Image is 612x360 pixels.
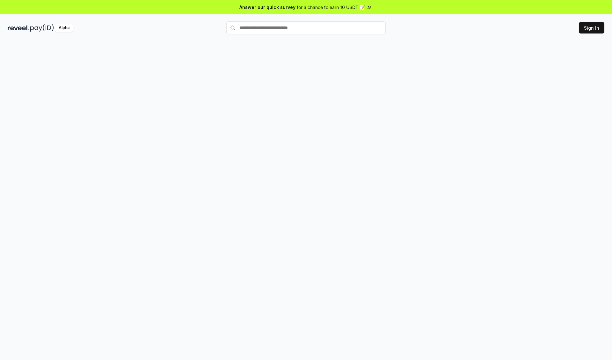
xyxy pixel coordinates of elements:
button: Sign In [579,22,604,33]
img: reveel_dark [8,24,29,32]
img: pay_id [30,24,54,32]
div: Alpha [55,24,73,32]
span: Answer our quick survey [239,4,295,11]
span: for a chance to earn 10 USDT 📝 [297,4,365,11]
